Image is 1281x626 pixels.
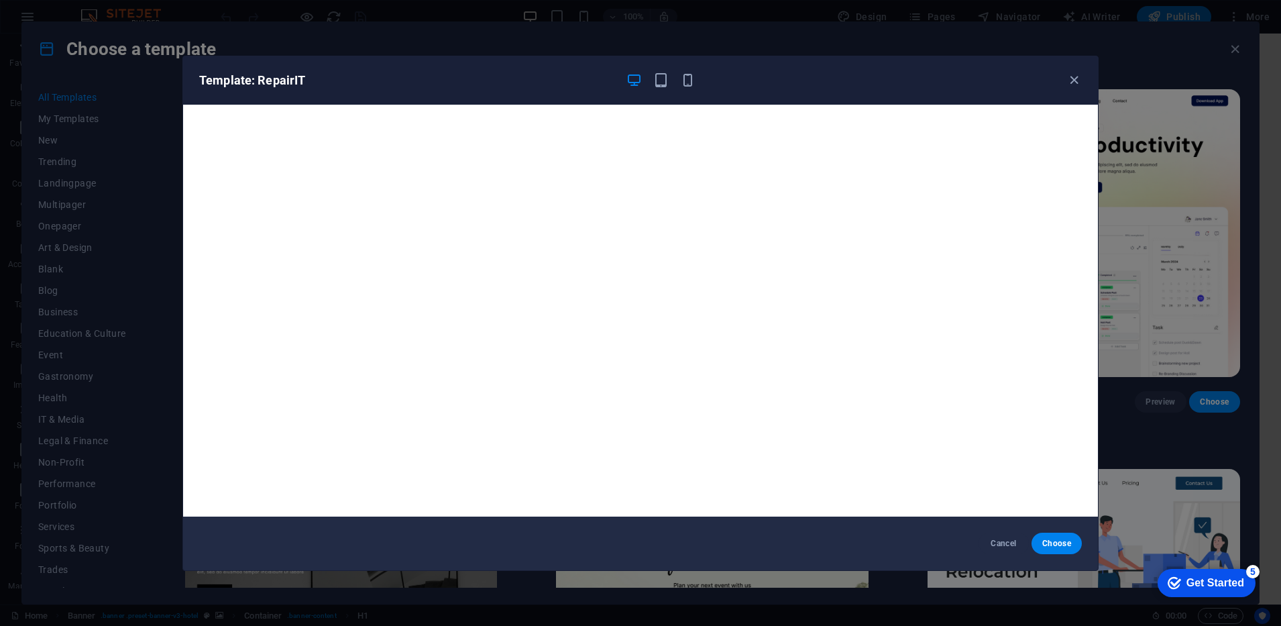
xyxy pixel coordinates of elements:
span: Cancel [989,538,1018,549]
button: Choose [1032,533,1082,554]
span: Choose [1042,538,1071,549]
button: Cancel [979,533,1029,554]
div: 5 [99,3,113,16]
div: Get Started 5 items remaining, 0% complete [11,7,109,35]
h6: Template: RepairIT [199,72,615,89]
div: Get Started [40,15,97,27]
